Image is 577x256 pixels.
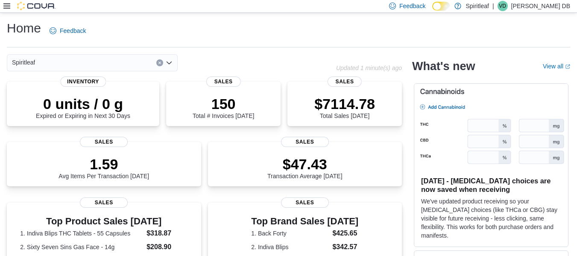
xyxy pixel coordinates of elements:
div: Transaction Average [DATE] [267,156,343,179]
p: Spiritleaf [466,1,489,11]
dd: $425.65 [332,228,358,238]
span: Inventory [60,77,106,87]
h2: What's new [412,59,475,73]
a: Feedback [46,22,89,39]
span: VD [499,1,506,11]
h1: Home [7,20,41,37]
div: Valerie DB [498,1,508,11]
div: Total Sales [DATE] [314,95,375,119]
p: 1.59 [59,156,149,173]
a: View allExternal link [543,63,570,70]
p: We've updated product receiving so your [MEDICAL_DATA] choices (like THCa or CBG) stay visible fo... [421,197,561,240]
div: Avg Items Per Transaction [DATE] [59,156,149,179]
p: Updated 1 minute(s) ago [336,65,402,71]
img: Cova [17,2,56,10]
span: Sales [281,197,329,208]
span: Sales [80,197,128,208]
dt: 2. Sixty Seven Sins Gas Face - 14g [20,243,143,251]
h3: Top Product Sales [DATE] [20,216,187,227]
button: Open list of options [166,59,173,66]
dt: 2. Indiva Blips [251,243,329,251]
div: Total # Invoices [DATE] [193,95,254,119]
div: Expired or Expiring in Next 30 Days [36,95,130,119]
button: Clear input [156,59,163,66]
dd: $208.90 [146,242,187,252]
dt: 1. Back Forty [251,229,329,238]
svg: External link [565,64,570,69]
p: [PERSON_NAME] DB [511,1,570,11]
span: Sales [206,77,240,87]
p: $7114.78 [314,95,375,112]
dd: $318.87 [146,228,187,238]
span: Sales [281,137,329,147]
dd: $342.57 [332,242,358,252]
span: Spiritleaf [12,57,35,68]
span: Sales [80,137,128,147]
dt: 1. Indiva Blips THC Tablets - 55 Capsules [20,229,143,238]
span: Feedback [399,2,425,10]
h3: [DATE] - [MEDICAL_DATA] choices are now saved when receiving [421,177,561,194]
p: $47.43 [267,156,343,173]
p: | [492,1,494,11]
p: 0 units / 0 g [36,95,130,112]
span: Sales [328,77,362,87]
h3: Top Brand Sales [DATE] [251,216,358,227]
input: Dark Mode [432,2,450,11]
p: 150 [193,95,254,112]
span: Feedback [60,26,86,35]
